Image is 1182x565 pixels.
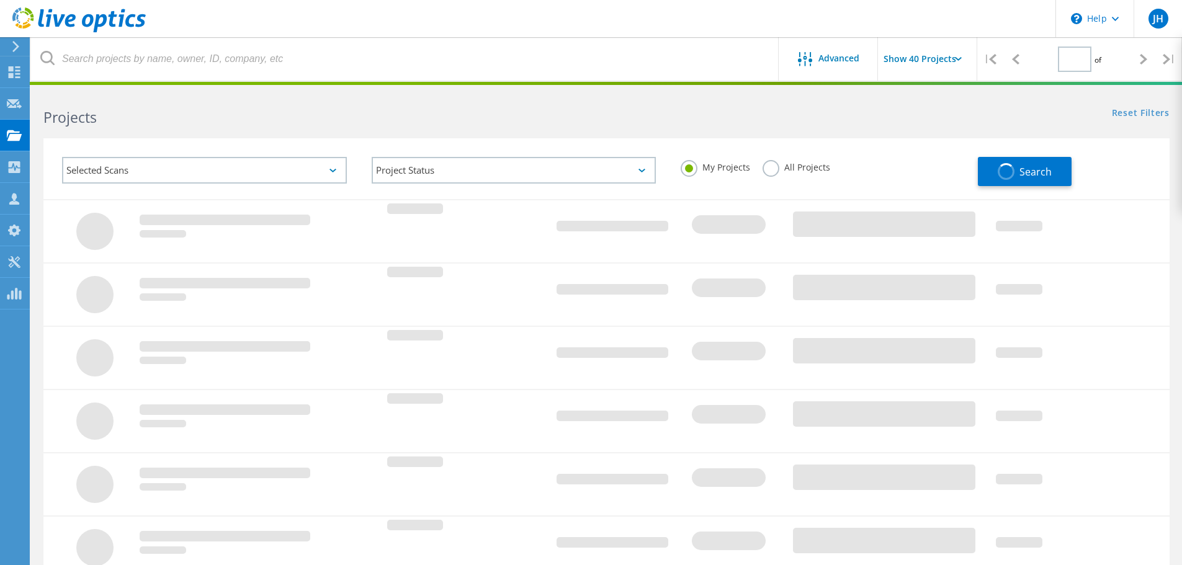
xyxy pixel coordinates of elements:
[1157,37,1182,81] div: |
[43,107,97,127] b: Projects
[12,26,146,35] a: Live Optics Dashboard
[1071,13,1082,24] svg: \n
[62,157,347,184] div: Selected Scans
[31,37,779,81] input: Search projects by name, owner, ID, company, etc
[1019,165,1052,179] span: Search
[978,157,1072,186] button: Search
[1112,109,1170,119] a: Reset Filters
[1153,14,1163,24] span: JH
[681,160,750,172] label: My Projects
[763,160,830,172] label: All Projects
[1095,55,1101,65] span: of
[818,54,859,63] span: Advanced
[372,157,656,184] div: Project Status
[977,37,1003,81] div: |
